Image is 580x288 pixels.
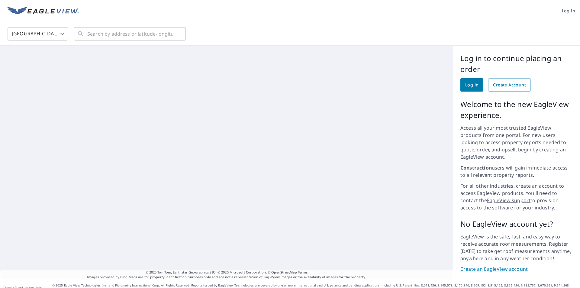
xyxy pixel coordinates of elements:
p: EagleView is the safe, fast, and easy way to receive accurate roof measurements. Register [DATE] ... [460,233,573,262]
span: Log in [562,7,575,15]
a: OpenStreetMap [271,270,297,274]
a: EagleView support [487,197,531,204]
p: users will gain immediate access to all relevant property reports. [460,164,573,179]
img: EV Logo [7,7,79,16]
a: Create Account [488,78,531,92]
p: Log in to continue placing an order [460,53,573,75]
span: Create Account [493,81,526,89]
a: Create an EagleView account [460,266,573,273]
div: [GEOGRAPHIC_DATA] [8,25,68,42]
strong: Construction [460,164,492,171]
a: Log in [460,78,483,92]
p: Access all your most trusted EagleView products from one portal. For new users looking to access ... [460,124,573,160]
span: Log in [465,81,478,89]
p: Welcome to the new EagleView experience. [460,99,573,121]
p: For all other industries, create an account to access EagleView products. You'll need to contact ... [460,182,573,211]
p: No EagleView account yet? [460,218,573,229]
input: Search by address or latitude-longitude [87,25,173,42]
a: Terms [298,270,308,274]
span: © 2025 TomTom, Earthstar Geographics SIO, © 2025 Microsoft Corporation, © [146,270,308,275]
